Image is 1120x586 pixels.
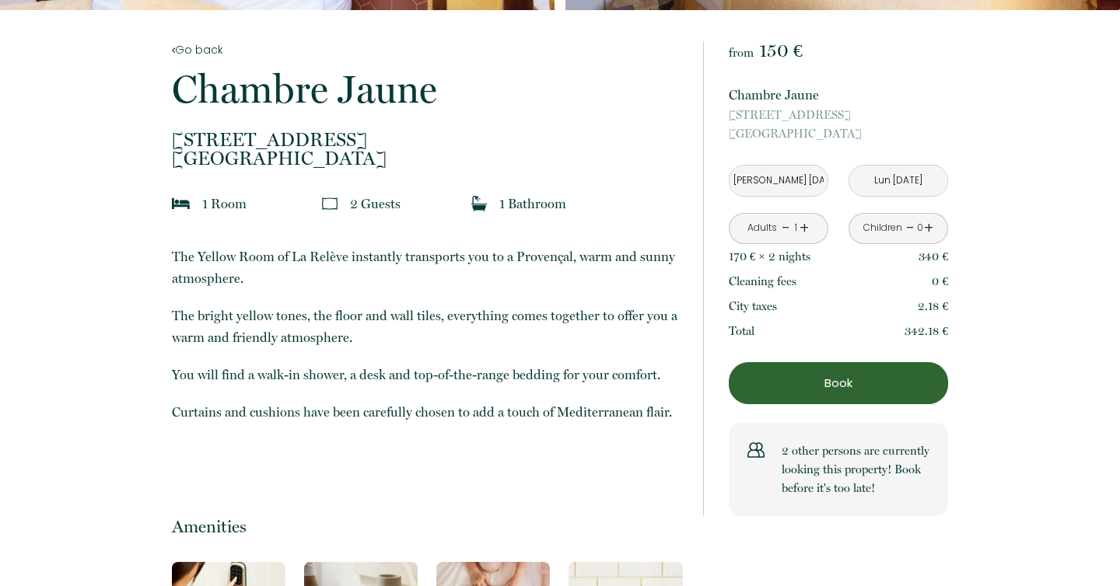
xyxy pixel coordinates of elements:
p: 1 Bathroom [499,193,566,215]
div: Adults [747,221,777,235]
a: - [782,216,790,240]
p: 2.18 € [918,297,948,316]
div: 1 [792,221,800,235]
div: 0 [916,221,924,235]
input: Check in [730,166,828,196]
button: Book [729,362,948,404]
p: 340 € [919,247,948,266]
span: s [806,249,810,263]
p: 0 € [932,272,948,291]
p: The bright yellow tones, the floor and wall tiles, everything comes together to offer you a warm ... [172,305,682,348]
span: [STREET_ADDRESS] [729,106,948,124]
span: from [729,46,754,60]
p: 342.18 € [905,322,948,340]
a: + [924,216,933,240]
p: You will find a walk-in shower, a desk and top-of-the-range bedding for your comfort. [172,364,682,385]
p: 2 Guest [350,193,401,215]
p: Chambre Jaune [172,70,682,109]
span: [STREET_ADDRESS] [172,131,682,149]
img: guests [322,196,338,211]
p: [GEOGRAPHIC_DATA] [172,131,682,168]
p: The Yellow Room of La Relève instantly transports you to a Provençal, warm and sunny atmosphere. [172,246,682,289]
p: ​ [172,246,682,460]
span: 150 € [759,40,803,61]
a: + [800,216,809,240]
p: Total [729,322,754,340]
img: users [747,441,765,459]
p: 2 other persons are currently looking this property! Book before it's too late! [782,441,929,497]
p: Amenities [172,516,682,537]
p: City taxes [729,297,777,316]
p: Chambre Jaune [729,84,948,106]
p: 170 € × 2 night [729,247,810,266]
a: Go back [172,41,682,58]
p: 1 Room [202,193,247,215]
span: s [395,196,401,211]
a: - [906,216,915,240]
p: Cleaning fees [729,272,796,291]
div: Children [863,221,902,235]
p: [GEOGRAPHIC_DATA] [729,106,948,143]
input: Check out [849,166,947,196]
p: Curtains and cushions have been carefully chosen to add a touch of Mediterranean flair. [172,401,682,423]
p: Book [734,374,943,392]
